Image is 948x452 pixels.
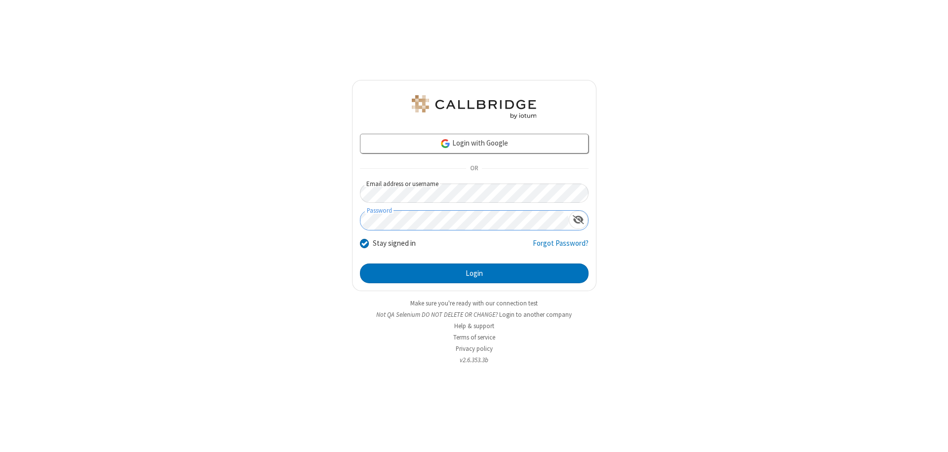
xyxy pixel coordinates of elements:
span: OR [466,162,482,176]
div: Show password [569,211,588,229]
a: Forgot Password? [533,238,589,257]
a: Terms of service [453,333,495,341]
button: Login to another company [499,310,572,319]
button: Login [360,264,589,283]
a: Help & support [454,322,494,330]
img: google-icon.png [440,138,451,149]
li: v2.6.353.3b [352,355,596,365]
label: Stay signed in [373,238,416,249]
a: Privacy policy [456,344,493,353]
img: QA Selenium DO NOT DELETE OR CHANGE [410,95,538,119]
li: Not QA Selenium DO NOT DELETE OR CHANGE? [352,310,596,319]
a: Login with Google [360,134,589,153]
input: Email address or username [360,184,589,203]
input: Password [360,211,569,230]
a: Make sure you're ready with our connection test [410,299,538,307]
